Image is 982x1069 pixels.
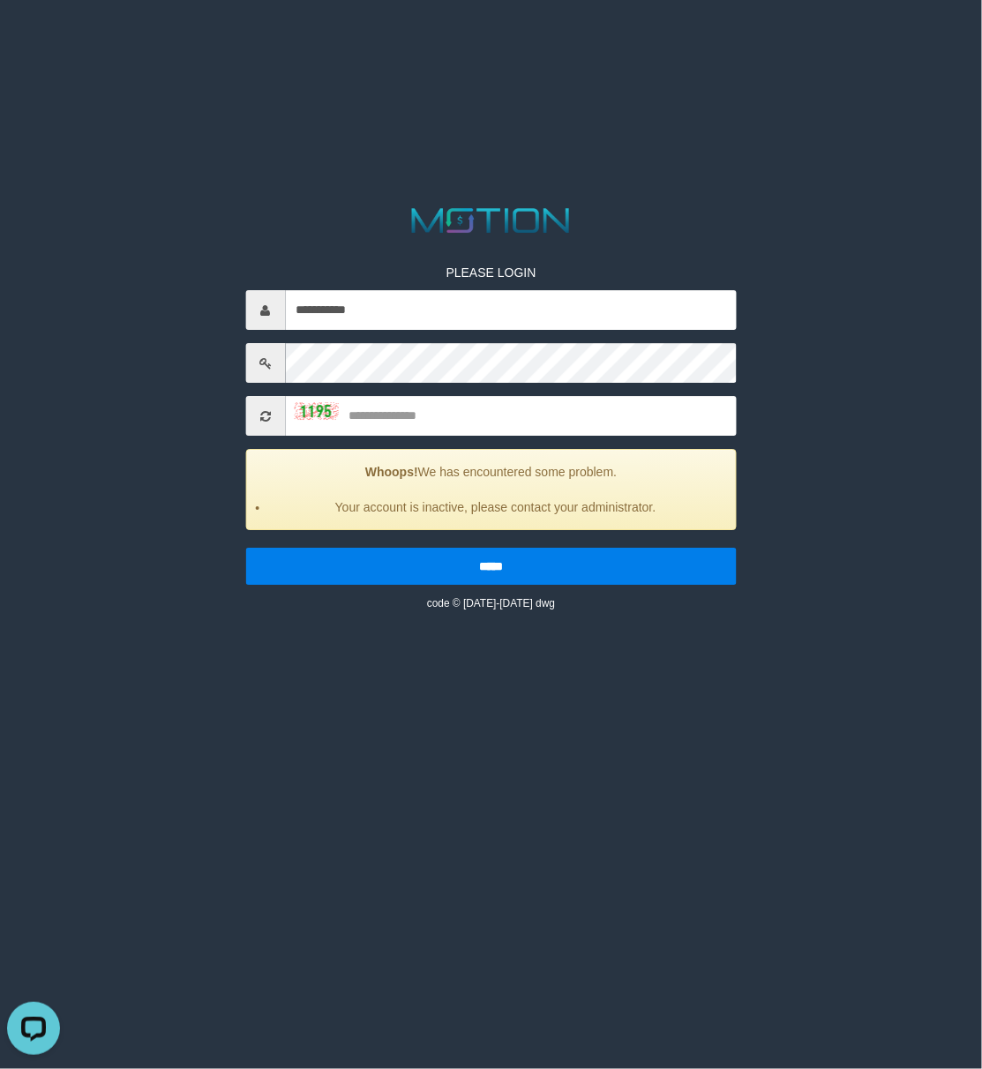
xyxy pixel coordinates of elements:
p: PLEASE LOGIN [245,265,737,282]
li: Your account is inactive, please contact your administrator. [268,499,723,517]
img: captcha [294,402,338,420]
button: Open LiveChat chat widget [7,7,60,60]
strong: Whoops! [365,466,418,480]
img: MOTION_logo.png [405,204,577,237]
div: We has encountered some problem. [245,450,737,531]
small: code © [DATE]-[DATE] dwg [427,598,555,610]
